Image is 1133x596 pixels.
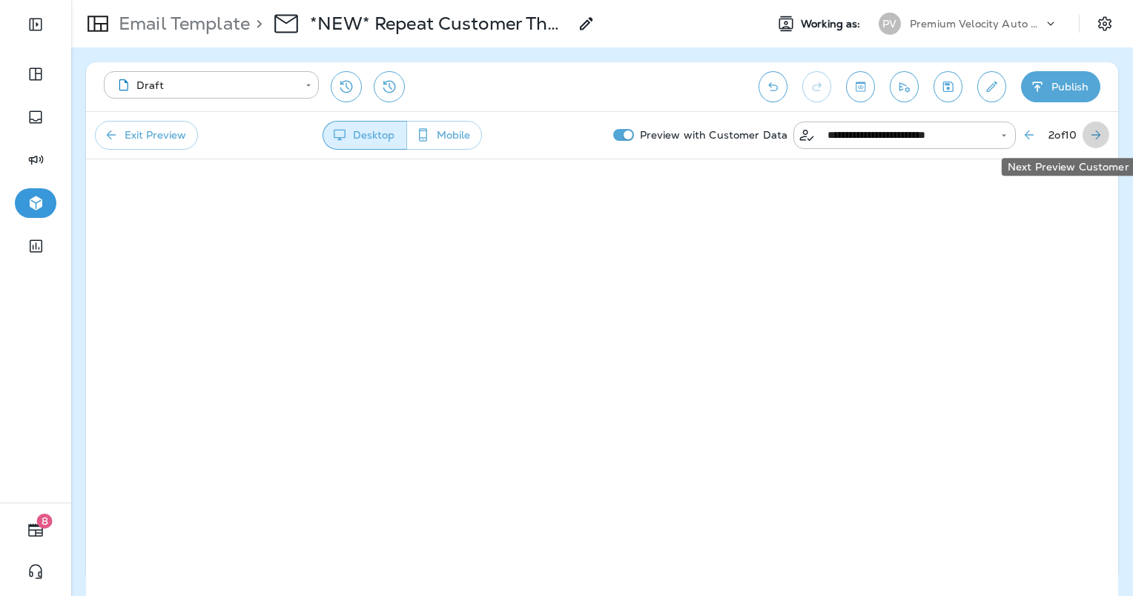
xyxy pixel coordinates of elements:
[113,13,250,35] p: Email Template
[331,71,362,102] button: Restore from previous version
[1021,71,1100,102] button: Publish
[879,13,901,35] div: PV
[910,18,1043,30] p: Premium Velocity Auto dba Jiffy Lube
[310,13,569,35] div: *NEW* Repeat Customer Thank You Email For Text Opt In Updated 8.17.23
[759,71,787,102] button: Undo
[1091,10,1118,37] button: Settings
[997,129,1011,142] button: Open
[37,514,53,529] span: 8
[801,18,864,30] span: Working as:
[114,78,295,93] div: Draft
[310,13,569,35] p: *NEW* Repeat Customer Thank You Email For Text Opt In Updated [DATE]
[1016,122,1043,148] button: Previous Preview Customer
[15,515,56,545] button: 8
[406,121,482,150] button: Mobile
[890,71,919,102] button: Send test email
[634,123,794,147] p: Preview with Customer Data
[846,71,875,102] button: Toggle preview
[934,71,962,102] button: Save
[374,71,405,102] button: View Changelog
[323,121,407,150] button: Desktop
[250,13,262,35] p: >
[977,71,1006,102] button: Edit details
[95,121,198,150] button: Exit Preview
[1048,128,1077,142] span: 2 of 10
[15,10,56,39] button: Expand Sidebar
[1083,122,1109,148] button: Next Preview Customer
